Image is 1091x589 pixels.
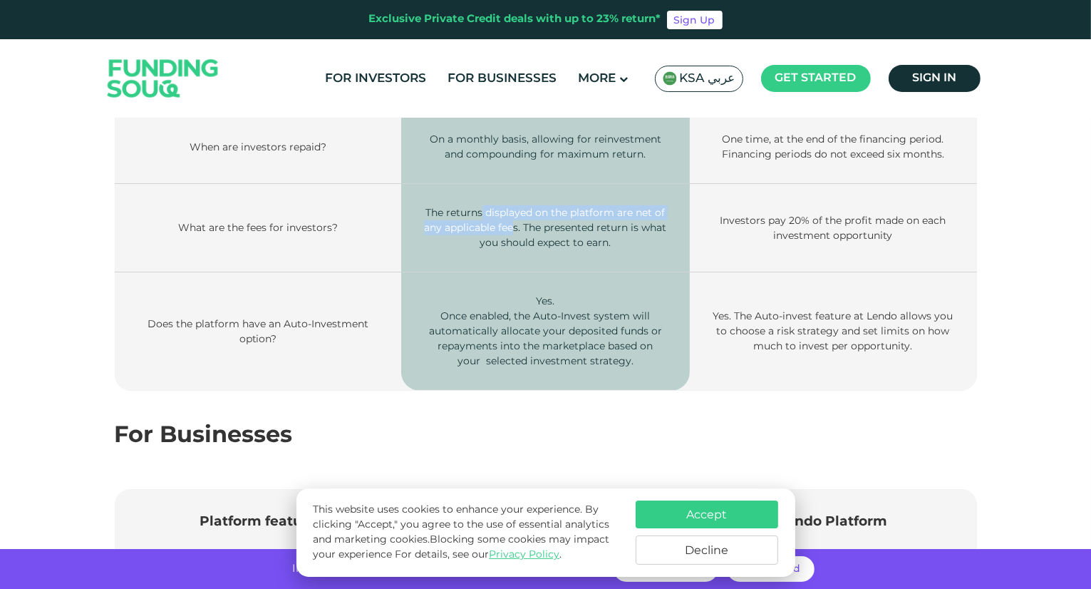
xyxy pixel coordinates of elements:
[369,11,661,28] div: Exclusive Private Credit deals with up to 23% return*
[429,309,662,367] span: Once enabled, the Auto-Invest system will automatically allocate your deposited funds or repaymen...
[395,550,562,560] span: For details, see our .
[489,550,559,560] a: Privacy Policy
[322,67,430,91] a: For Investors
[667,11,723,29] a: Sign Up
[200,513,316,529] span: Platform feature
[775,73,857,83] span: Get started
[680,71,735,87] span: KSA عربي
[430,133,661,160] span: On a monthly basis, allowing for reinvestment and compounding for maximum return.
[912,73,956,83] span: Sign in
[292,564,561,574] span: Invest with no hidden fees and get returns of up to
[636,536,778,565] button: Decline
[889,65,981,92] a: Sign in
[115,272,401,391] td: Does the platform have an Auto-Investment option?
[778,513,887,529] span: Lendo Platform
[636,501,778,528] button: Accept
[313,535,609,560] span: Blocking some cookies may impact your experience
[690,184,976,272] td: Investors pay 20% of the profit made on each investment opportunity
[115,184,401,272] td: What are the fees for investors?
[690,272,976,391] td: Yes. The Auto-invest feature at Lendo allows you to choose a risk strategy and set limits on how ...
[579,73,616,85] span: More
[445,67,561,91] a: For Businesses
[663,71,677,86] img: SA Flag
[424,206,666,249] span: The returns displayed on the platform are net of any applicable fees. The presented return is wha...
[690,111,976,184] td: One time, at the end of the financing period. Financing periods do not exceed six months.
[313,503,621,563] p: This website uses cookies to enhance your experience. By clicking "Accept," you agree to the use ...
[115,111,401,184] td: When are investors repaid?
[93,43,233,115] img: Logo
[536,294,554,307] span: Yes.
[115,419,977,454] div: For Businesses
